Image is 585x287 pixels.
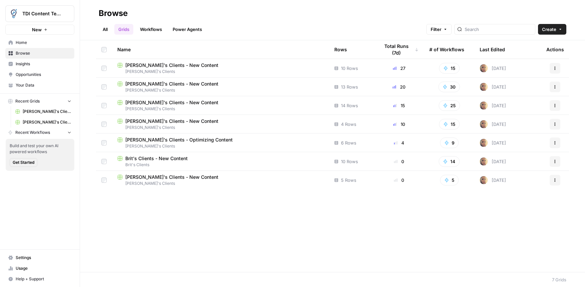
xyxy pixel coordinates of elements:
[23,109,71,115] span: [PERSON_NAME]'s Clients - New Content
[22,10,63,17] span: TDI Content Team
[480,120,506,128] div: [DATE]
[5,69,74,80] a: Opportunities
[379,121,419,128] div: 10
[125,118,218,125] span: [PERSON_NAME]'s Clients - New Content
[5,59,74,69] a: Insights
[5,48,74,59] a: Browse
[429,40,464,59] div: # of Workflows
[546,40,564,59] div: Actions
[341,65,358,72] span: 10 Rows
[125,99,218,106] span: [PERSON_NAME]'s Clients - New Content
[440,138,459,148] button: 9
[125,81,218,87] span: [PERSON_NAME]'s Clients - New Content
[16,255,71,261] span: Settings
[10,143,70,155] span: Build and test your own AI powered workflows
[439,156,460,167] button: 14
[538,24,566,35] button: Create
[117,155,324,168] a: Brit's Clients - New ContentBrit's Clients
[542,26,556,33] span: Create
[136,24,166,35] a: Workflows
[99,24,112,35] a: All
[16,265,71,271] span: Usage
[125,137,233,143] span: [PERSON_NAME]'s Clients - Optimizing Content
[5,80,74,91] a: Your Data
[5,128,74,138] button: Recent Workflows
[8,8,20,20] img: TDI Content Team Logo
[379,177,419,183] div: 0
[341,158,358,165] span: 10 Rows
[5,263,74,274] a: Usage
[480,176,488,184] img: rpnue5gqhgwwz5ulzsshxcaclga5
[480,64,506,72] div: [DATE]
[117,99,324,112] a: [PERSON_NAME]'s Clients - New Content[PERSON_NAME]'s Clients
[480,120,488,128] img: rpnue5gqhgwwz5ulzsshxcaclga5
[480,176,506,184] div: [DATE]
[480,139,488,147] img: rpnue5gqhgwwz5ulzsshxcaclga5
[5,25,74,35] button: New
[125,174,218,180] span: [PERSON_NAME]'s Clients - New Content
[5,274,74,284] button: Help + Support
[15,130,50,136] span: Recent Workflows
[379,40,419,59] div: Total Runs (7d)
[480,83,488,91] img: rpnue5gqhgwwz5ulzsshxcaclga5
[341,140,356,146] span: 6 Rows
[5,37,74,48] a: Home
[341,102,358,109] span: 14 Rows
[480,157,506,165] div: [DATE]
[10,158,37,167] button: Get Started
[438,82,460,92] button: 30
[379,140,419,146] div: 4
[426,24,452,35] button: Filter
[117,180,324,186] span: [PERSON_NAME]'s Clients
[480,139,506,147] div: [DATE]
[16,40,71,46] span: Home
[12,106,74,117] a: [PERSON_NAME]'s Clients - New Content
[16,61,71,67] span: Insights
[16,276,71,282] span: Help + Support
[32,26,42,33] span: New
[16,72,71,78] span: Opportunities
[480,64,488,72] img: rpnue5gqhgwwz5ulzsshxcaclga5
[480,102,488,110] img: rpnue5gqhgwwz5ulzsshxcaclga5
[117,137,324,149] a: [PERSON_NAME]'s Clients - Optimizing Content[PERSON_NAME]'s Clients
[125,155,188,162] span: Brit's Clients - New Content
[117,69,324,75] span: [PERSON_NAME]'s Clients
[117,125,324,131] span: [PERSON_NAME]'s Clients
[13,159,34,165] span: Get Started
[117,143,324,149] span: [PERSON_NAME]'s Clients
[439,63,460,74] button: 15
[480,83,506,91] div: [DATE]
[5,252,74,263] a: Settings
[15,98,40,104] span: Recent Grids
[480,40,505,59] div: Last Edited
[117,62,324,75] a: [PERSON_NAME]'s Clients - New Content[PERSON_NAME]'s Clients
[5,96,74,106] button: Recent Grids
[439,100,460,111] button: 25
[440,175,459,185] button: 5
[16,82,71,88] span: Your Data
[117,40,324,59] div: Name
[117,81,324,93] a: [PERSON_NAME]'s Clients - New Content[PERSON_NAME]'s Clients
[334,40,347,59] div: Rows
[117,87,324,93] span: [PERSON_NAME]'s Clients
[117,162,324,168] span: Brit's Clients
[114,24,133,35] a: Grids
[23,119,71,125] span: [PERSON_NAME]'s Clients - New Content
[480,157,488,165] img: rpnue5gqhgwwz5ulzsshxcaclga5
[117,118,324,131] a: [PERSON_NAME]'s Clients - New Content[PERSON_NAME]'s Clients
[379,65,419,72] div: 27
[16,50,71,56] span: Browse
[117,174,324,186] a: [PERSON_NAME]'s Clients - New Content[PERSON_NAME]'s Clients
[379,102,419,109] div: 15
[552,276,566,283] div: 7 Grids
[117,106,324,112] span: [PERSON_NAME]'s Clients
[465,26,532,33] input: Search
[341,121,356,128] span: 4 Rows
[341,177,356,183] span: 5 Rows
[341,84,358,90] span: 13 Rows
[99,8,128,19] div: Browse
[5,5,74,22] button: Workspace: TDI Content Team
[480,102,506,110] div: [DATE]
[439,119,460,130] button: 15
[125,62,218,69] span: [PERSON_NAME]'s Clients - New Content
